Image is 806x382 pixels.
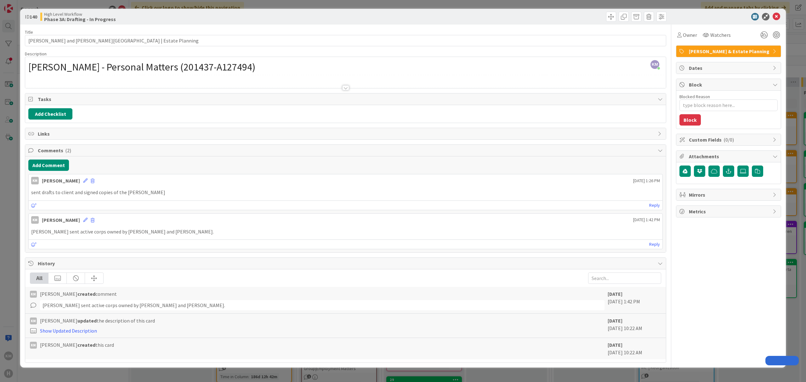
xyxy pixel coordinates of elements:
span: Attachments [689,153,769,160]
a: Reply [649,240,660,248]
b: updated [77,317,97,324]
p: [PERSON_NAME] sent active corps owned by [PERSON_NAME] and [PERSON_NAME]. [31,228,660,235]
span: Links [38,130,655,138]
label: Blocked Reason [679,94,710,99]
div: [DATE] 10:22 AM [608,317,661,334]
b: created [77,291,95,297]
span: Watchers [710,31,731,39]
div: [DATE] 10:22 AM [608,341,661,356]
button: Block [679,114,701,126]
input: Search... [588,272,661,284]
span: [DATE] 1:26 PM [633,177,660,184]
span: Metrics [689,208,769,215]
div: KM [30,317,37,324]
button: Add Checklist [28,108,72,120]
span: KM [650,60,659,69]
span: Comments [38,147,655,154]
a: Reply [649,201,660,209]
b: 140 [30,14,37,20]
div: [PERSON_NAME] [42,216,80,224]
span: Custom Fields [689,136,769,143]
span: ID [25,13,37,20]
div: [PERSON_NAME] sent active corps owned by [PERSON_NAME] and [PERSON_NAME]. [40,300,604,310]
span: Mirrors [689,191,769,199]
span: Owner [683,31,697,39]
div: [DATE] 1:42 PM [608,290,661,310]
button: Add Comment [28,160,69,171]
span: Tasks [38,95,655,103]
span: [PERSON_NAME] - Personal Matters (201437-A127494) [28,61,255,73]
div: KM [30,342,37,349]
span: [PERSON_NAME] & Estate Planning [689,48,769,55]
span: [PERSON_NAME] this card [40,341,114,349]
span: [PERSON_NAME] comment [40,290,117,298]
label: Title [25,29,33,35]
span: History [38,260,655,267]
b: Phase 3A: Drafting - In Progress [44,17,116,22]
span: Description [25,51,47,57]
b: [DATE] [608,291,622,297]
span: High Level Workflow [44,12,116,17]
div: KM [31,177,39,184]
div: KM [30,291,37,298]
span: [DATE] 1:42 PM [633,216,660,223]
div: KM [31,216,39,224]
span: ( 2 ) [65,147,71,154]
span: Dates [689,64,769,72]
div: [PERSON_NAME] [42,177,80,184]
div: All [30,273,48,284]
span: [PERSON_NAME] the description of this card [40,317,155,324]
a: Show Updated Description [40,328,97,334]
span: Block [689,81,769,88]
span: ( 0/0 ) [724,137,734,143]
p: sent drafts to client and signed copies of the [PERSON_NAME] [31,189,660,196]
input: type card name here... [25,35,666,46]
b: [DATE] [608,317,622,324]
b: created [77,342,95,348]
b: [DATE] [608,342,622,348]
